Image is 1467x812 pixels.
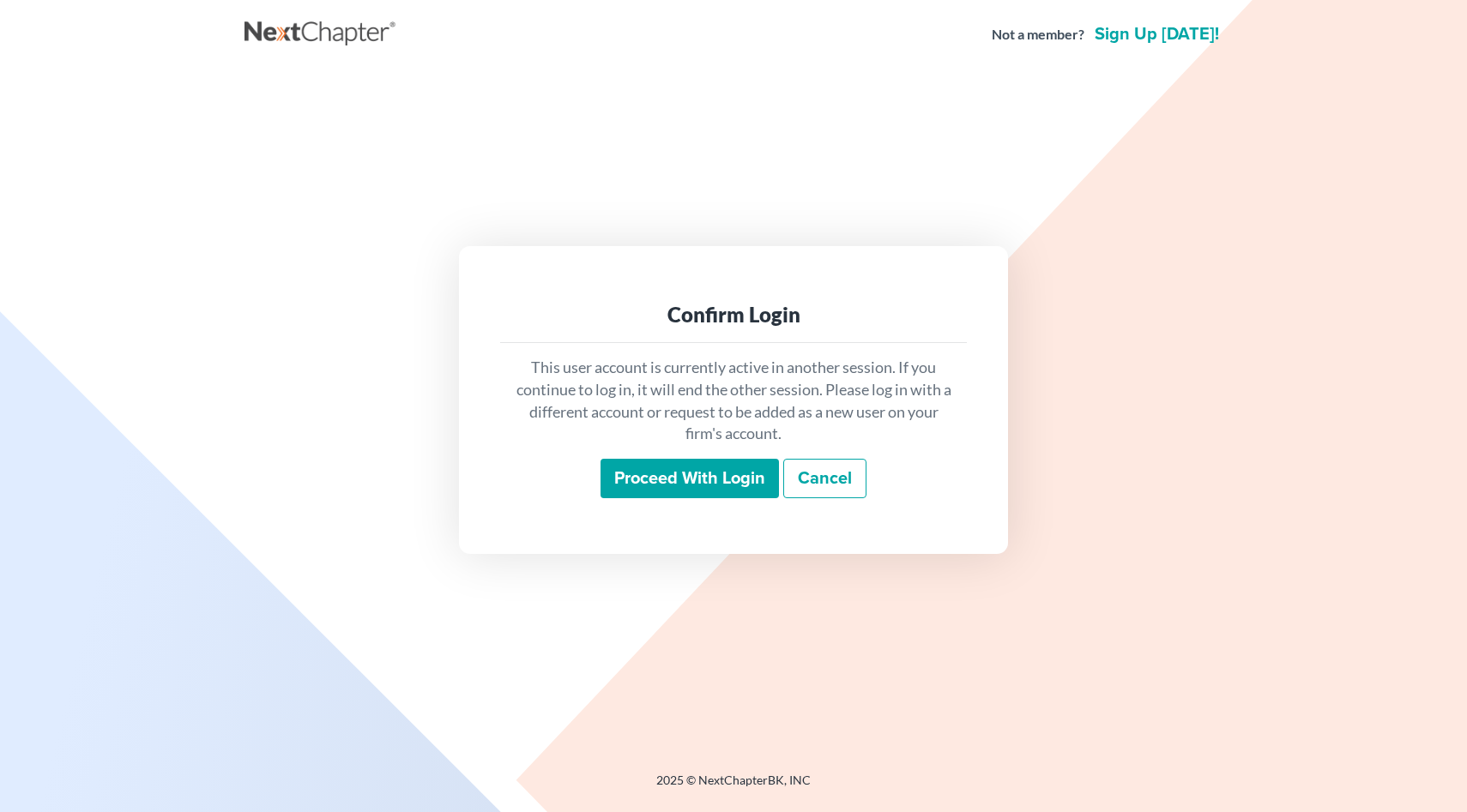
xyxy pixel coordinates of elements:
[514,357,953,445] p: This user account is currently active in another session. If you continue to log in, it will end ...
[783,459,866,498] a: Cancel
[1091,26,1222,43] a: Sign up [DATE]!
[514,301,953,328] div: Confirm Login
[244,772,1222,803] div: 2025 © NextChapterBK, INC
[992,25,1084,45] strong: Not a member?
[601,459,779,498] input: Proceed with login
